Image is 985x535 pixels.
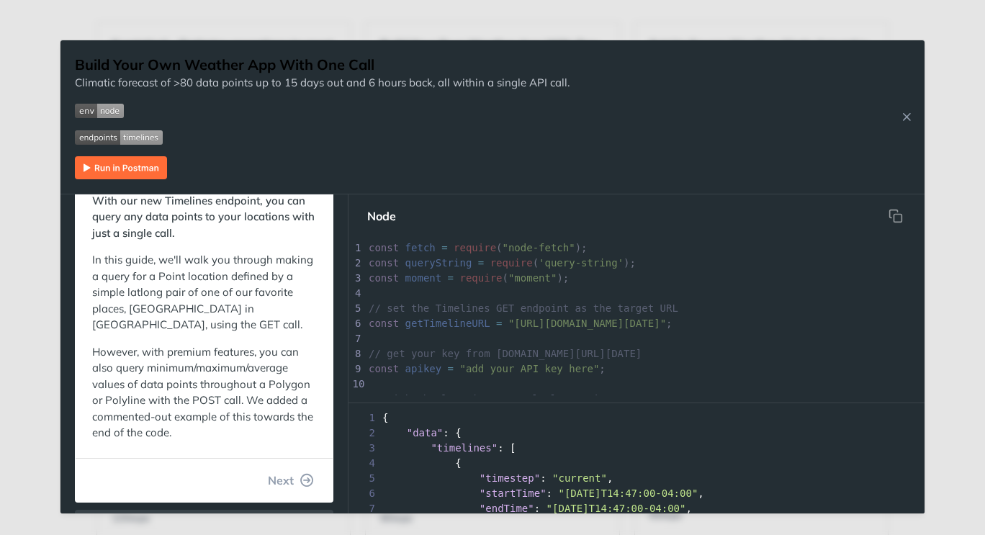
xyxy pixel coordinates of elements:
span: 7 [348,501,379,516]
div: 2 [348,256,363,271]
div: 9 [348,361,363,377]
span: const [369,363,399,374]
span: // get your key from [DOMAIN_NAME][URL][DATE] [369,348,642,359]
span: const [369,257,399,269]
img: endpoint [75,130,163,145]
p: Climatic forecast of >80 data points up to 15 days out and 6 hours back, all within a single API ... [75,75,570,91]
div: 3 [348,271,363,286]
div: 10 [348,377,363,392]
div: 7 [348,331,363,346]
span: "data" [407,427,444,439]
span: "current" [552,472,607,484]
span: "timestep" [480,472,540,484]
span: 5 [348,471,379,486]
div: 4 [348,286,363,301]
span: 1 [348,410,379,426]
span: const [369,272,399,284]
span: Next [268,472,294,489]
span: "endTime" [480,503,534,514]
button: Close Recipe [896,109,917,124]
div: 5 [348,301,363,316]
span: require [459,272,502,284]
span: Expand image [75,129,570,145]
span: fetch [405,242,436,253]
span: = [478,257,484,269]
div: : [ [348,441,925,456]
span: "moment" [508,272,557,284]
div: : , [348,486,925,501]
strong: With our new Timelines endpoint, you can query any data points to your locations with just a sing... [92,194,315,240]
div: : { [348,426,925,441]
span: "timelines" [431,442,498,454]
div: 11 [348,392,363,407]
span: "[DATE]T14:47:00-04:00" [547,503,686,514]
span: "[DATE]T14:47:00-04:00" [558,487,698,499]
span: 3 [348,441,379,456]
span: "[URL][DOMAIN_NAME][DATE]" [508,318,666,329]
span: ; [369,363,606,374]
h1: Build Your Own Weather App With One Call [75,55,570,75]
span: moment [405,272,442,284]
span: 'query-string' [539,257,624,269]
span: // set the Timelines GET endpoint as the target URL [369,302,678,314]
div: { [348,410,925,426]
span: ( ); [369,272,569,284]
svg: hidden [889,209,903,223]
div: 8 [348,346,363,361]
span: ; [369,318,673,329]
div: : , [348,471,925,486]
button: Node [356,202,408,230]
span: const [369,318,399,329]
section: With our new Timelines endpoint, you can query any data points to your locations with just a sing... [75,133,333,503]
span: = [496,318,502,329]
span: 4 [348,456,379,471]
div: { [348,456,925,471]
span: "node-fetch" [503,242,575,253]
span: ( ); [369,242,588,253]
span: = [448,363,454,374]
span: getTimelineURL [405,318,490,329]
button: Next [256,466,325,495]
span: ( ); [369,257,636,269]
span: const [369,242,399,253]
span: require [454,242,496,253]
img: env [75,104,124,118]
span: apikey [405,363,442,374]
p: In this guide, we'll walk you through making a query for a Point location defined by a simple lat... [92,252,316,333]
img: Run in Postman [75,156,167,179]
span: "add your API key here" [459,363,599,374]
button: Copy [881,202,910,230]
span: 6 [348,486,379,501]
span: Expand image [75,102,570,119]
span: require [490,257,533,269]
span: queryString [405,257,472,269]
p: However, with premium features, you can also query minimum/maximum/average values of data points ... [92,344,316,441]
span: 2 [348,426,379,441]
span: = [441,242,447,253]
span: = [448,272,454,284]
div: 6 [348,316,363,331]
span: "startTime" [480,487,547,499]
div: : , [348,501,925,516]
div: 1 [348,240,363,256]
a: Expand image [75,159,167,173]
span: // pick the location, as a latlong pair [369,393,606,405]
